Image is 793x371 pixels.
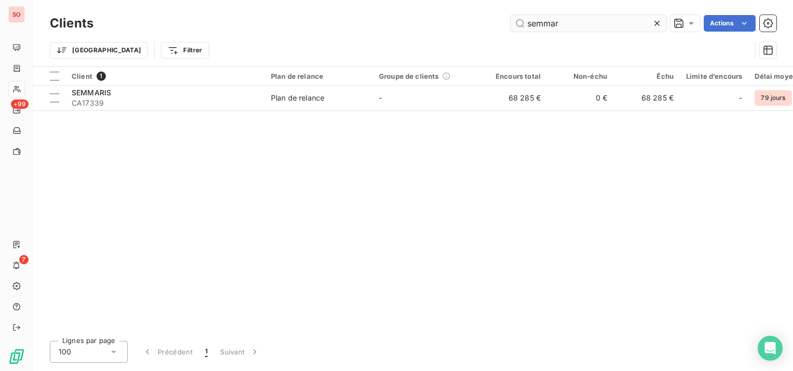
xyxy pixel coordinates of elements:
[136,341,199,363] button: Précédent
[8,6,25,23] div: SO
[97,72,106,81] span: 1
[271,93,324,103] div: Plan de relance
[613,85,680,110] td: 68 285 €
[19,255,29,264] span: 7
[50,42,148,59] button: [GEOGRAPHIC_DATA]
[72,72,92,80] span: Client
[758,336,783,361] div: Open Intercom Messenger
[755,90,791,106] span: 79 jours
[379,72,439,80] span: Groupe de clients
[72,98,258,108] span: CA17339
[487,72,541,80] div: Encours total
[72,88,111,97] span: SEMMARIS
[379,93,382,102] span: -
[271,72,366,80] div: Plan de relance
[50,14,93,33] h3: Clients
[481,85,547,110] td: 68 285 €
[199,341,214,363] button: 1
[8,348,25,365] img: Logo LeanPay
[553,72,607,80] div: Non-échu
[704,15,756,32] button: Actions
[686,72,742,80] div: Limite d’encours
[739,93,742,103] span: -
[547,85,613,110] td: 0 €
[205,347,208,357] span: 1
[59,347,71,357] span: 100
[620,72,674,80] div: Échu
[161,42,209,59] button: Filtrer
[214,341,266,363] button: Suivant
[11,99,29,109] span: +99
[511,15,666,32] input: Rechercher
